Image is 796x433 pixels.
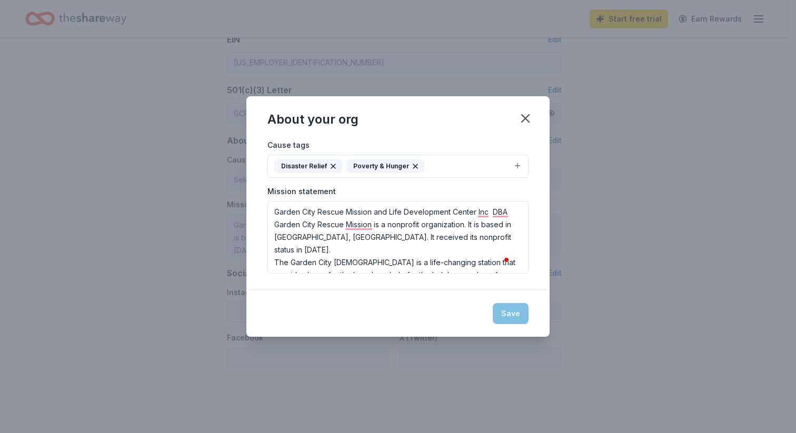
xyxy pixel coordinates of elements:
[267,155,529,178] button: Disaster ReliefPoverty & Hunger
[267,111,359,128] div: About your org
[267,186,336,197] label: Mission statement
[346,159,424,173] div: Poverty & Hunger
[274,159,342,173] div: Disaster Relief
[267,201,529,274] textarea: To enrich screen reader interactions, please activate Accessibility in Grammarly extension settings
[267,140,310,150] label: Cause tags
